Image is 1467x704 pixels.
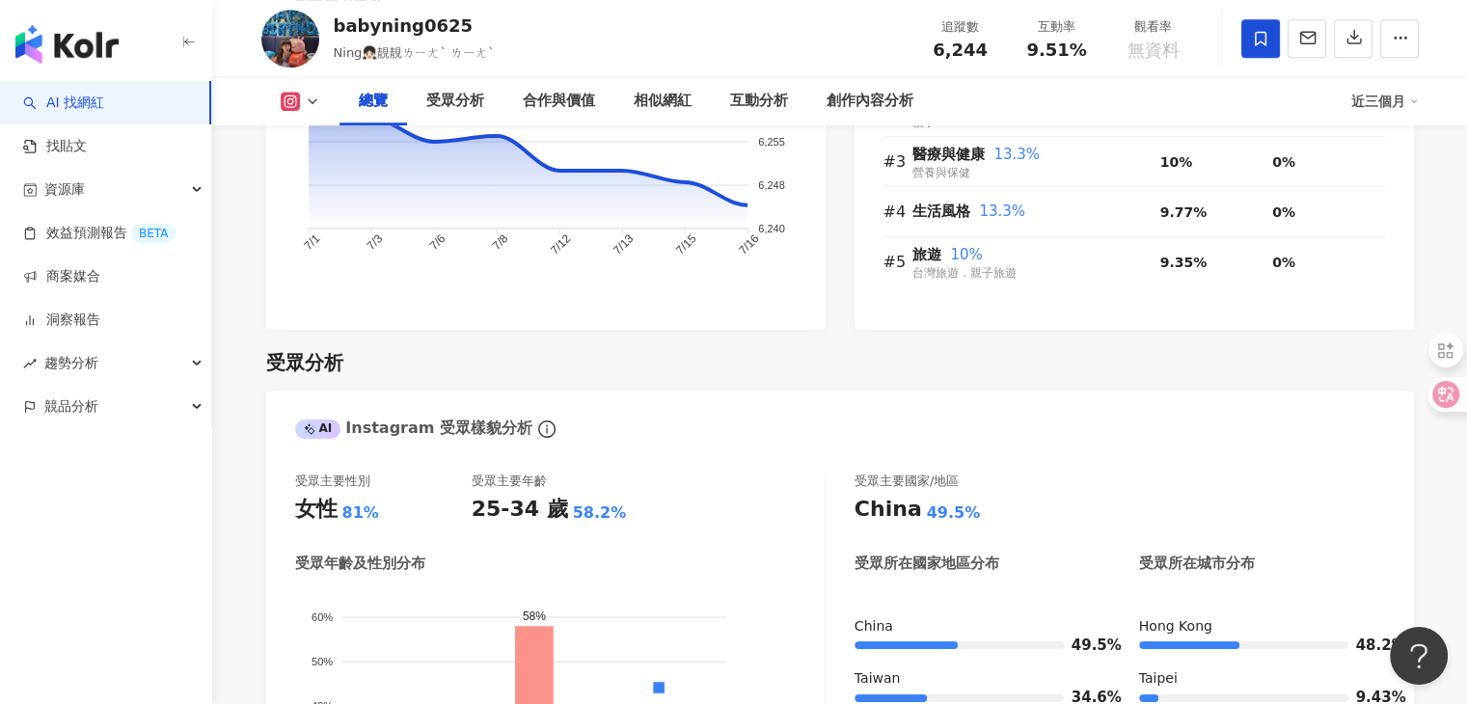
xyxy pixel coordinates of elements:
tspan: 7/16 [736,231,762,257]
a: 效益預測報告BETA [23,224,176,243]
span: 10% [1160,154,1193,170]
a: 洞察報告 [23,311,100,330]
tspan: 7/8 [489,231,510,253]
span: 營養與保健 [912,166,970,179]
iframe: Help Scout Beacon - Open [1390,627,1448,685]
div: Instagram 受眾樣貌分析 [295,418,532,439]
span: 6,244 [933,40,988,60]
span: 生活風格 [912,203,970,220]
div: 受眾主要年齡 [472,473,547,490]
div: #5 [883,250,912,274]
tspan: 7/1 [301,231,322,253]
div: 相似網紅 [634,90,692,113]
div: 女性 [295,495,338,525]
div: 近三個月 [1351,86,1419,117]
div: 互動率 [1020,17,1094,37]
div: 創作內容分析 [827,90,913,113]
div: 49.5% [927,502,981,524]
span: 0% [1272,255,1295,270]
tspan: 6,248 [758,178,785,190]
div: 受眾分析 [266,349,343,376]
tspan: 7/15 [672,231,698,257]
span: 競品分析 [44,385,98,428]
img: logo [15,25,119,64]
div: 受眾主要性別 [295,473,370,490]
div: 受眾所在國家地區分布 [855,554,999,574]
div: 58.2% [573,502,627,524]
div: Hong Kong [1139,617,1385,636]
span: 0% [1272,204,1295,220]
span: 9.51% [1026,41,1086,60]
span: 9.35% [1160,255,1208,270]
div: AI [295,420,341,439]
span: rise [23,357,37,370]
span: 13.3% [979,203,1025,220]
tspan: 7/13 [610,231,636,257]
div: 互動分析 [730,90,788,113]
span: 9.77% [1160,204,1208,220]
a: 商案媒合 [23,267,100,286]
div: 81% [342,502,379,524]
div: 受眾分析 [426,90,484,113]
div: Taiwan [855,669,1100,689]
span: 趨勢分析 [44,341,98,385]
div: China [855,495,922,525]
tspan: 7/12 [547,231,573,257]
tspan: 60% [311,610,332,622]
span: Ning👧🏻靚靚ㄌㄧㄤˋ ㄌㄧㄤˋ [334,45,495,60]
tspan: 50% [311,655,332,666]
span: 台灣旅遊．親子旅遊 [912,266,1017,280]
span: 10% [950,246,982,263]
span: 無資料 [1127,41,1180,60]
div: Taipei [1139,669,1385,689]
div: 合作與價值 [523,90,595,113]
div: #3 [883,149,912,174]
div: 受眾主要國家/地區 [855,473,959,490]
div: 觀看率 [1117,17,1190,37]
tspan: 7/3 [364,231,385,253]
div: babyning0625 [334,14,495,38]
img: KOL Avatar [261,10,319,68]
a: 找貼文 [23,137,87,156]
div: 追蹤數 [924,17,997,37]
span: 48.2% [1356,638,1385,653]
div: 受眾年齡及性別分布 [295,554,425,574]
div: 受眾所在城市分布 [1139,554,1255,574]
div: China [855,617,1100,636]
a: searchAI 找網紅 [23,94,104,113]
div: #4 [883,200,912,224]
div: 總覽 [359,90,388,113]
tspan: 6,240 [758,222,785,233]
tspan: 6,255 [758,135,785,147]
span: 13.3% [993,146,1040,163]
span: 49.5% [1072,638,1100,653]
span: 醫療與健康 [912,146,985,163]
span: 資源庫 [44,168,85,211]
div: 25-34 歲 [472,495,568,525]
span: 0% [1272,154,1295,170]
span: 旅遊 [912,246,941,263]
tspan: 7/6 [426,231,448,253]
span: info-circle [535,418,558,441]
